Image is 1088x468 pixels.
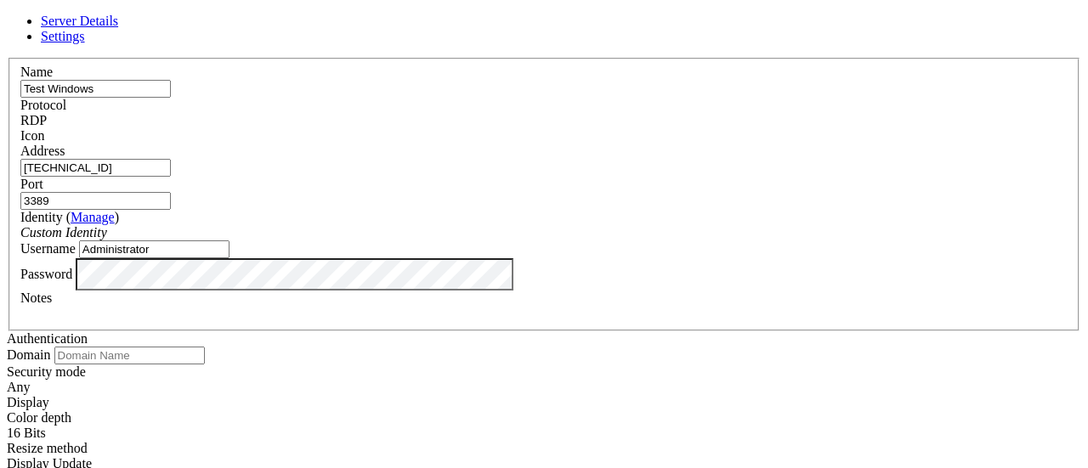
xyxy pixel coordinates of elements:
[20,266,72,280] label: Password
[71,210,115,224] a: Manage
[41,29,85,43] a: Settings
[20,113,1068,128] div: RDP
[79,240,229,258] input: Login Username
[20,65,53,79] label: Name
[7,410,71,425] label: The color depth to request, in bits-per-pixel.
[7,441,88,455] label: Display Update channel added with RDP 8.1 to signal the server when the client display size has c...
[7,331,88,346] label: Authentication
[7,426,46,440] span: 16 Bits
[20,144,65,158] label: Address
[20,210,119,224] label: Identity
[66,210,119,224] span: ( )
[20,159,171,177] input: Host Name or IP
[20,98,66,112] label: Protocol
[7,364,86,379] label: Security mode
[7,380,31,394] span: Any
[20,290,52,305] label: Notes
[20,225,1068,240] div: Custom Identity
[7,380,1081,395] div: Any
[41,14,118,28] a: Server Details
[7,426,1081,441] div: 16 Bits
[20,113,47,127] span: RDP
[20,192,171,210] input: Port Number
[7,395,49,409] label: Display
[54,347,205,364] input: Domain Name
[7,347,51,362] label: Domain
[20,80,171,98] input: Server Name
[20,225,107,240] i: Custom Identity
[20,241,76,256] label: Username
[20,177,43,191] label: Port
[20,128,44,143] label: Icon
